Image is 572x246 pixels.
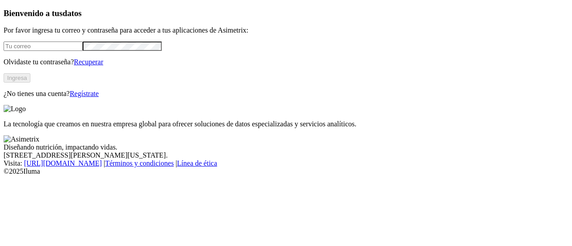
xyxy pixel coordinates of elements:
[4,143,568,151] div: Diseñando nutrición, impactando vidas.
[105,159,174,167] a: Términos y condiciones
[24,159,102,167] a: [URL][DOMAIN_NAME]
[63,8,82,18] span: datos
[4,73,30,83] button: Ingresa
[4,105,26,113] img: Logo
[4,26,568,34] p: Por favor ingresa tu correo y contraseña para acceder a tus aplicaciones de Asimetrix:
[177,159,217,167] a: Línea de ética
[4,8,568,18] h3: Bienvenido a tus
[4,42,83,51] input: Tu correo
[4,120,568,128] p: La tecnología que creamos en nuestra empresa global para ofrecer soluciones de datos especializad...
[4,159,568,167] div: Visita : | |
[4,58,568,66] p: Olvidaste tu contraseña?
[4,135,39,143] img: Asimetrix
[4,167,568,175] div: © 2025 Iluma
[4,90,568,98] p: ¿No tienes una cuenta?
[70,90,99,97] a: Regístrate
[4,151,568,159] div: [STREET_ADDRESS][PERSON_NAME][US_STATE].
[74,58,103,66] a: Recuperar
